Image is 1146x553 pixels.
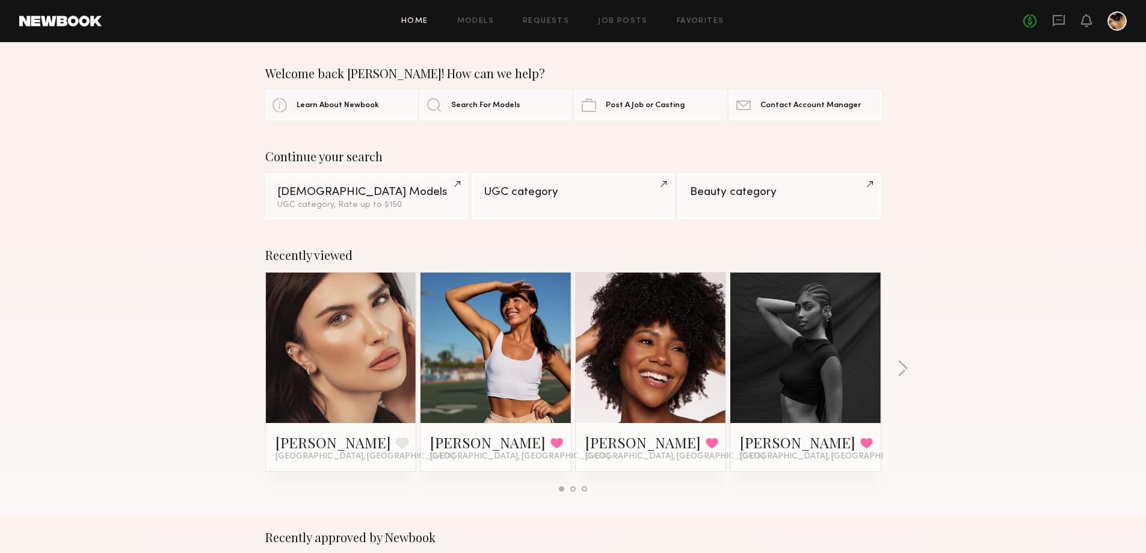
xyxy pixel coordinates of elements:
[401,17,428,25] a: Home
[265,530,881,545] div: Recently approved by Newbook
[677,17,724,25] a: Favorites
[297,102,379,110] span: Learn About Newbook
[457,17,494,25] a: Models
[690,187,869,198] div: Beauty category
[585,433,701,452] a: [PERSON_NAME]
[276,452,455,462] span: [GEOGRAPHIC_DATA], [GEOGRAPHIC_DATA]
[740,452,919,462] span: [GEOGRAPHIC_DATA], [GEOGRAPHIC_DATA]
[277,187,456,198] div: [DEMOGRAPHIC_DATA] Models
[484,187,662,198] div: UGC category
[276,433,391,452] a: [PERSON_NAME]
[598,17,648,25] a: Job Posts
[451,102,520,110] span: Search For Models
[678,173,881,219] a: Beauty category
[729,90,881,120] a: Contact Account Manager
[760,102,861,110] span: Contact Account Manager
[420,90,571,120] a: Search For Models
[575,90,726,120] a: Post A Job or Casting
[740,433,855,452] a: [PERSON_NAME]
[430,433,546,452] a: [PERSON_NAME]
[585,452,765,462] span: [GEOGRAPHIC_DATA], [GEOGRAPHIC_DATA]
[265,173,468,219] a: [DEMOGRAPHIC_DATA] ModelsUGC category, Rate up to $150
[472,173,674,219] a: UGC category
[277,201,456,209] div: UGC category, Rate up to $150
[606,102,685,110] span: Post A Job or Casting
[430,452,609,462] span: [GEOGRAPHIC_DATA], [GEOGRAPHIC_DATA]
[265,90,417,120] a: Learn About Newbook
[523,17,569,25] a: Requests
[265,149,881,164] div: Continue your search
[265,66,881,81] div: Welcome back [PERSON_NAME]! How can we help?
[265,248,881,262] div: Recently viewed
